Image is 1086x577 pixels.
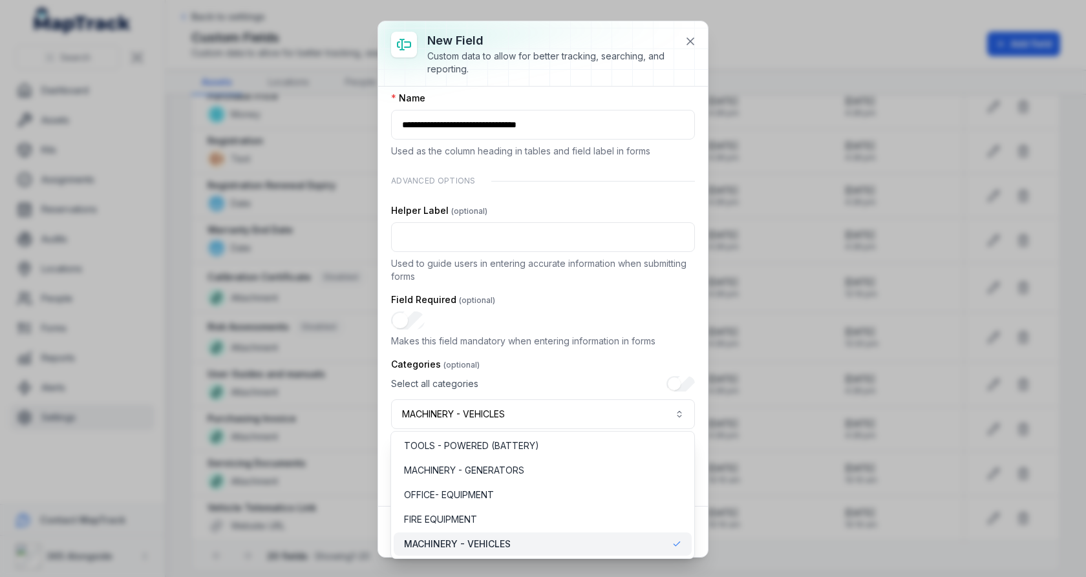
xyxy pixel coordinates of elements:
span: MACHINERY - VEHICLES [404,538,511,551]
span: TOOLS - POWERED (BATTERY) [404,439,539,452]
span: OFFICE- EQUIPMENT [404,488,494,501]
span: FIRE EQUIPMENT [404,513,477,526]
div: :rrl:-form-item-label [391,376,695,429]
span: MACHINERY - GENERATORS [404,464,524,477]
button: MACHINERY - VEHICLES [391,399,695,429]
div: MACHINERY - VEHICLES [390,431,695,559]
